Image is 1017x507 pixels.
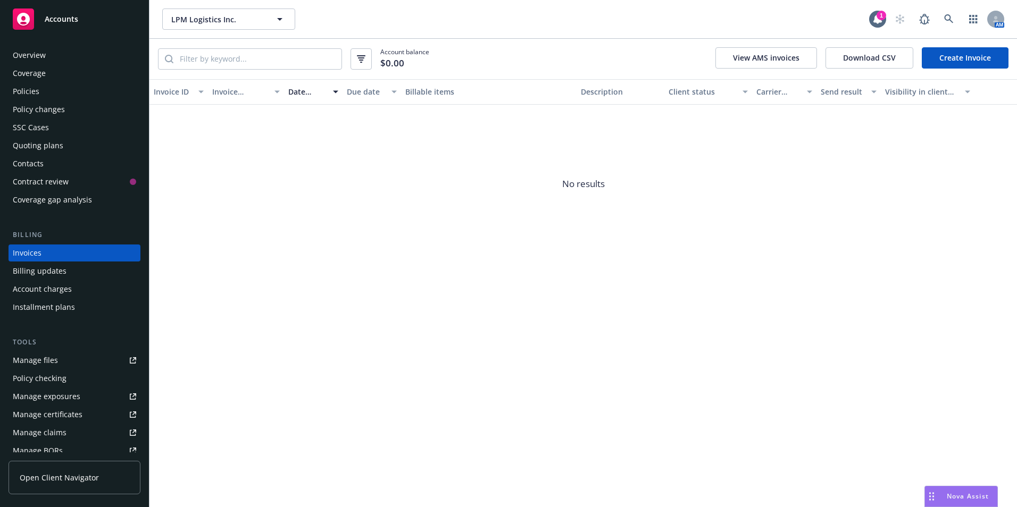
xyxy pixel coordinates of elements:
a: SSC Cases [9,119,140,136]
a: Accounts [9,4,140,34]
button: Carrier status [752,79,816,105]
a: Report a Bug [914,9,935,30]
button: Nova Assist [924,486,998,507]
span: Account balance [380,47,429,71]
div: Contract review [13,173,69,190]
button: Due date [343,79,401,105]
a: Manage claims [9,424,140,441]
a: Create Invoice [922,47,1008,69]
a: Account charges [9,281,140,298]
div: Tools [9,337,140,348]
a: Manage files [9,352,140,369]
button: Client status [664,79,752,105]
div: Invoice ID [154,86,192,97]
span: No results [149,105,1017,264]
a: Contacts [9,155,140,172]
div: Manage exposures [13,388,80,405]
button: Description [577,79,664,105]
div: Coverage gap analysis [13,191,92,208]
div: Billing updates [13,263,66,280]
div: Manage certificates [13,406,82,423]
a: Installment plans [9,299,140,316]
button: Date issued [284,79,343,105]
span: LPM Logistics Inc. [171,14,263,25]
div: Carrier status [756,86,801,97]
div: Manage BORs [13,442,63,459]
span: Open Client Navigator [20,472,99,483]
span: Nova Assist [947,492,989,501]
div: Policy checking [13,370,66,387]
div: Invoices [13,244,41,261]
a: Quoting plans [9,137,140,154]
a: Invoices [9,244,140,261]
div: Visibility in client dash [885,86,958,97]
button: Invoice ID [149,79,208,105]
a: Overview [9,47,140,64]
div: Installment plans [13,299,75,316]
button: Visibility in client dash [881,79,974,105]
a: Policy checking [9,370,140,387]
div: Policy changes [13,101,65,118]
div: Client status [669,86,736,97]
div: Contacts [13,155,44,172]
div: Manage files [13,352,58,369]
span: $0.00 [380,56,404,70]
div: Description [581,86,660,97]
a: Coverage [9,65,140,82]
div: SSC Cases [13,119,49,136]
button: Billable items [401,79,577,105]
button: Download CSV [826,47,913,69]
div: Billing [9,230,140,240]
button: View AMS invoices [715,47,817,69]
div: Drag to move [925,486,938,506]
a: Coverage gap analysis [9,191,140,208]
a: Policies [9,83,140,100]
a: Switch app [963,9,984,30]
div: Date issued [288,86,327,97]
svg: Search [165,55,173,63]
div: Billable items [405,86,572,97]
button: Send result [816,79,881,105]
a: Manage BORs [9,442,140,459]
a: Start snowing [889,9,911,30]
div: Manage claims [13,424,66,441]
span: Accounts [45,15,78,23]
div: Invoice amount [212,86,268,97]
a: Billing updates [9,263,140,280]
div: Overview [13,47,46,64]
a: Policy changes [9,101,140,118]
a: Manage exposures [9,388,140,405]
a: Contract review [9,173,140,190]
div: 1 [877,11,886,20]
div: Due date [347,86,385,97]
div: Send result [821,86,865,97]
div: Quoting plans [13,137,63,154]
a: Search [938,9,960,30]
div: Coverage [13,65,46,82]
div: Account charges [13,281,72,298]
button: Invoice amount [208,79,284,105]
button: LPM Logistics Inc. [162,9,295,30]
a: Manage certificates [9,406,140,423]
input: Filter by keyword... [173,49,341,69]
div: Policies [13,83,39,100]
